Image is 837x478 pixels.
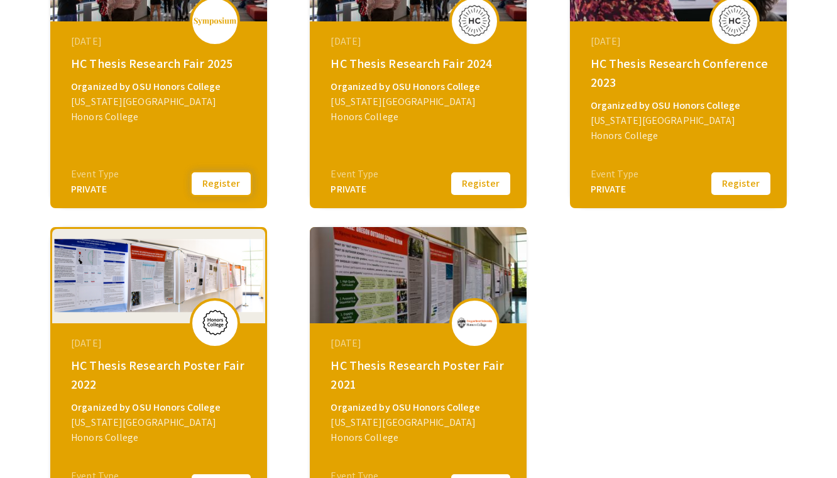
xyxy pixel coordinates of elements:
img: hc-thesis-research-conference-2023_eventLogo_a967bc_.jpg [716,5,753,36]
div: [US_STATE][GEOGRAPHIC_DATA] Honors College [331,415,509,445]
img: hc-thesis-research-poster-fair-2021_eventCoverPhoto_c5748a__thumb.jpg [310,227,527,323]
div: [DATE] [331,336,509,351]
div: Organized by OSU Honors College [591,98,769,113]
div: HC Thesis Research Poster Fair 2021 [331,356,509,394]
div: [DATE] [71,34,249,49]
div: HC Thesis Research Fair 2025 [71,54,249,73]
div: Organized by OSU Honors College [71,79,249,94]
div: Organized by OSU Honors College [331,79,509,94]
div: [DATE] [331,34,509,49]
div: [US_STATE][GEOGRAPHIC_DATA] Honors College [71,94,249,125]
div: Organized by OSU Honors College [331,400,509,415]
div: Event Type [71,167,119,182]
div: PRIVATE [591,182,638,197]
div: HC Thesis Research Poster Fair 2022 [71,356,249,394]
img: logo_v2.png [193,17,237,26]
div: PRIVATE [331,182,378,197]
div: [US_STATE][GEOGRAPHIC_DATA] Honors College [331,94,509,125]
div: [US_STATE][GEOGRAPHIC_DATA] Honors College [71,415,249,445]
div: PRIVATE [71,182,119,197]
div: [DATE] [71,336,249,351]
iframe: Chat [9,421,53,469]
button: Register [449,170,512,197]
img: hc-thesis-fair-2022_eventLogo_d7fd97_.png [196,307,234,338]
div: Organized by OSU Honors College [71,400,249,415]
img: hc-thesis-fair-2022_eventCoverPhoto_bb5abb__thumb.png [50,227,267,323]
div: [US_STATE][GEOGRAPHIC_DATA] Honors College [591,113,769,143]
button: Register [190,170,253,197]
img: hc-thesis-research-poster-fair-2021_eventLogo_61367d_.png [456,317,493,329]
div: Event Type [331,167,378,182]
button: Register [709,170,772,197]
div: HC Thesis Research Fair 2024 [331,54,509,73]
div: HC Thesis Research Conference 2023 [591,54,769,92]
div: Event Type [591,167,638,182]
div: [DATE] [591,34,769,49]
img: hc-thesis-research-fair-2024_eventLogo_c6927e_.jpg [456,5,493,36]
